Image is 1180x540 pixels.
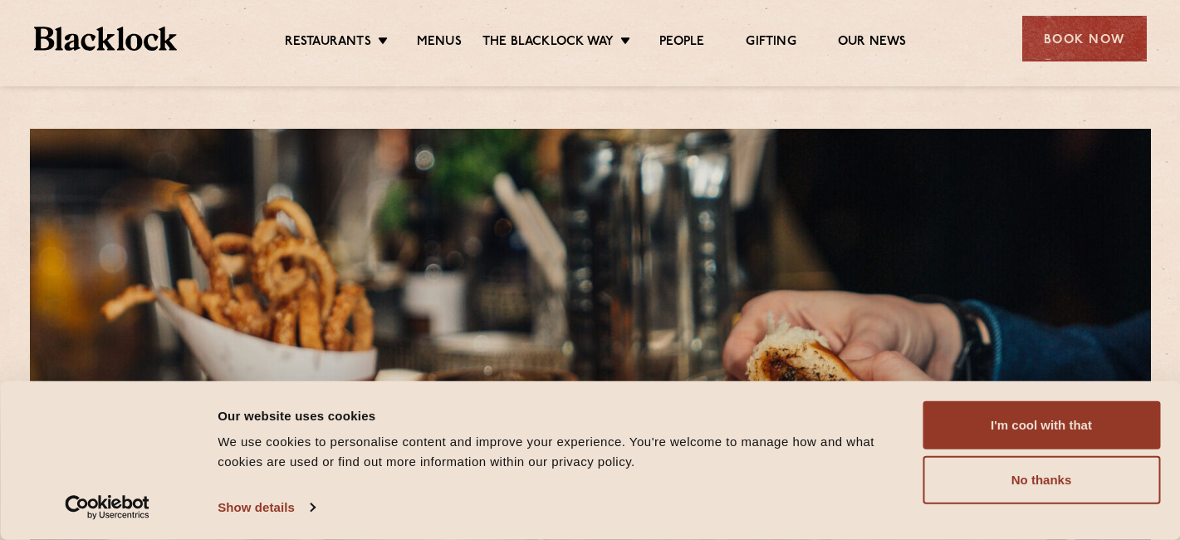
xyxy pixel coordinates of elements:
[218,405,903,425] div: Our website uses cookies
[285,34,371,52] a: Restaurants
[659,34,704,52] a: People
[218,432,903,472] div: We use cookies to personalise content and improve your experience. You're welcome to manage how a...
[482,34,614,52] a: The Blacklock Way
[838,34,907,52] a: Our News
[218,495,314,520] a: Show details
[923,401,1160,449] button: I'm cool with that
[35,495,180,520] a: Usercentrics Cookiebot - opens in a new window
[746,34,796,52] a: Gifting
[923,456,1160,504] button: No thanks
[34,27,178,51] img: BL_Textured_Logo-footer-cropped.svg
[417,34,462,52] a: Menus
[1022,16,1147,61] div: Book Now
